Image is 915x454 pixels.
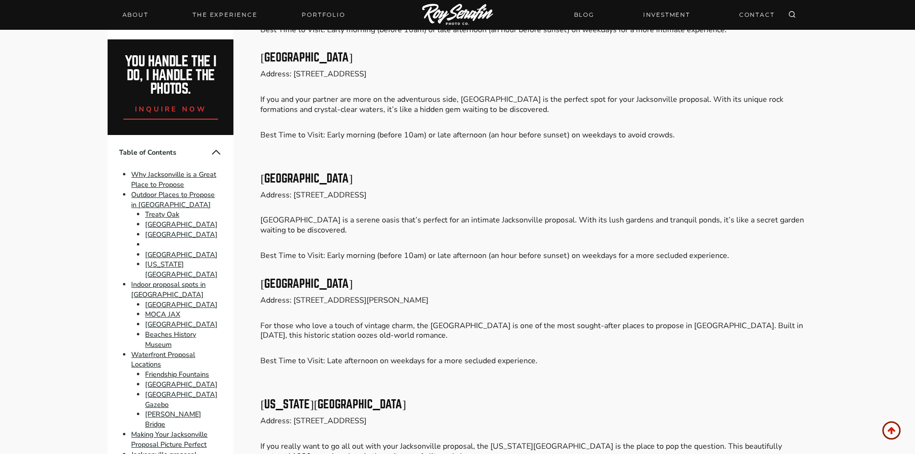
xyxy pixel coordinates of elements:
[135,104,207,114] span: inquire now
[260,321,807,341] p: For those who love a touch of vintage charm, the [GEOGRAPHIC_DATA] is one of the most sought-afte...
[260,95,807,115] p: If you and your partner are more on the adventurous side, [GEOGRAPHIC_DATA] is the perfect spot f...
[260,52,807,63] h3: [GEOGRAPHIC_DATA]
[145,410,201,429] a: [PERSON_NAME] Bridge
[260,25,807,35] p: Best Time to Visit: Early morning (before 10am) or late afternoon (an hour before sunset) on week...
[733,6,781,23] a: CONTACT
[260,215,807,235] p: [GEOGRAPHIC_DATA] is a serene oasis that’s perfect for an intimate Jacksonville proposal. With it...
[260,399,807,410] h3: [US_STATE][GEOGRAPHIC_DATA]
[131,280,206,299] a: Indoor proposal spots in [GEOGRAPHIC_DATA]
[260,416,807,426] p: Address: [STREET_ADDRESS]
[260,190,807,200] p: Address: [STREET_ADDRESS]
[422,4,493,26] img: Logo of Roy Serafin Photo Co., featuring stylized text in white on a light background, representi...
[568,6,600,23] a: BLOG
[145,250,218,259] a: [GEOGRAPHIC_DATA]
[260,69,807,79] p: Address: [STREET_ADDRESS]
[131,190,215,209] a: Outdoor Places to Propose in [GEOGRAPHIC_DATA]
[568,6,781,23] nav: Secondary Navigation
[145,260,218,280] a: [US_STATE][GEOGRAPHIC_DATA]
[145,210,179,220] a: Treaty Oak
[131,170,216,189] a: Why Jacksonville is a Great Place to Propose
[210,147,222,158] button: Collapse Table of Contents
[145,300,218,309] a: [GEOGRAPHIC_DATA]
[145,330,196,349] a: Beaches History Museum
[145,390,218,409] a: [GEOGRAPHIC_DATA] Gazebo
[145,220,218,229] a: [GEOGRAPHIC_DATA]
[118,55,223,96] h2: You handle the i do, I handle the photos.
[145,380,218,389] a: [GEOGRAPHIC_DATA]
[260,295,807,306] p: Address: [STREET_ADDRESS][PERSON_NAME]
[260,173,807,184] h3: [GEOGRAPHIC_DATA]
[260,130,807,140] p: Best Time to Visit: Early morning (before 10am) or late afternoon (an hour before sunset) on week...
[131,350,195,369] a: Waterfront Proposal Locations
[145,319,218,329] a: [GEOGRAPHIC_DATA]
[117,8,154,22] a: About
[882,421,901,440] a: Scroll to top
[131,429,207,449] a: Making Your Jacksonville Proposal Picture Perfect
[187,8,263,22] a: THE EXPERIENCE
[119,147,210,158] span: Table of Contents
[145,310,180,319] a: MOCA JAX
[145,369,209,379] a: Friendship Fountains
[123,96,219,120] a: inquire now
[785,8,799,22] button: View Search Form
[296,8,351,22] a: Portfolio
[145,230,218,239] a: [GEOGRAPHIC_DATA]
[260,278,807,290] h3: [GEOGRAPHIC_DATA]
[260,356,807,366] p: Best Time to Visit: Late afternoon on weekdays for a more secluded experience.
[637,6,696,23] a: INVESTMENT
[117,8,351,22] nav: Primary Navigation
[260,251,807,261] p: Best Time to Visit: Early morning (before 10am) or late afternoon (an hour before sunset) on week...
